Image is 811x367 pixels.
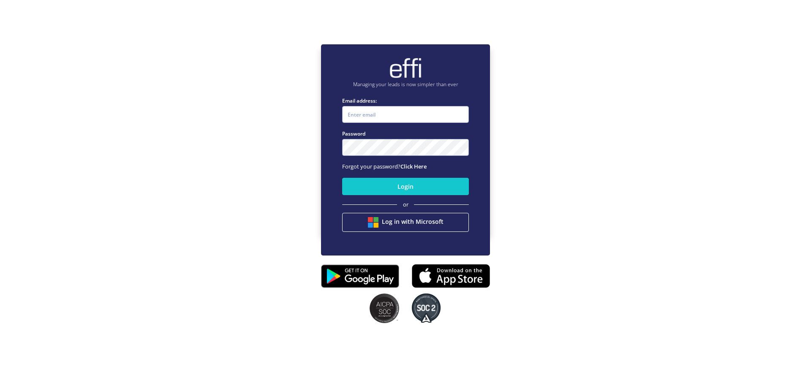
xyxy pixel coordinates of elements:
[342,81,469,88] p: Managing your leads is now simpler than ever
[342,178,469,195] button: Login
[342,130,469,138] label: Password
[342,97,469,105] label: Email address:
[412,261,490,290] img: appstore.8725fd3.png
[370,294,399,323] img: SOC2 badges
[368,217,378,228] img: btn google
[342,213,469,232] button: Log in with Microsoft
[403,201,408,209] span: or
[412,294,441,323] img: SOC2 badges
[321,259,399,294] img: playstore.0fabf2e.png
[389,57,422,79] img: brand-logo.ec75409.png
[342,106,469,123] input: Enter email
[342,163,427,170] span: Forgot your password?
[400,163,427,170] a: Click Here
